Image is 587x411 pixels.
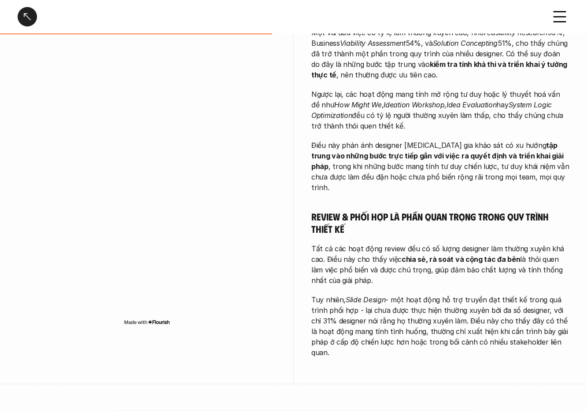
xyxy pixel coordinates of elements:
p: Ngược lại, các hoạt động mang tính mở rộng tư duy hoặc lý thuyết hoá vấn đề như , , hay đều có tỷ... [311,89,569,131]
p: Tất cả các hoạt động review đều có số lượng designer làm thường xuyên khá cao. Điều này cho thấy ... [311,243,569,286]
p: Điều này phản ánh designer [MEDICAL_DATA] gia khảo sát có xu hướng , trong khi những bước mang tí... [311,140,569,193]
img: Made with Flourish [124,319,170,326]
em: Solution Concepting [433,39,498,48]
strong: kiểm tra tính khả thi và triển khai ý tưởng thực tế [311,60,569,79]
em: How Might We [334,100,381,109]
em: Viability Assessment [340,39,406,48]
strong: tập trung vào những bước trực tiếp gắn với việc ra quyết định và triển khai giải pháp [311,141,565,171]
iframe: Interactive or visual content [18,53,276,317]
em: Slide Design [346,295,385,304]
p: Một vài đầu việc có tỷ lệ làm thường xuyên cao, như 56%, Business 54%, và 51%, cho thấy chúng đã ... [311,27,569,80]
h5: Review & phối hợp là phần quan trọng trong quy trình thiết kế [311,210,569,235]
p: Tuy nhiên, - một hoạt động hỗ trợ truyền đạt thiết kế trong quá trình phối hợp - lại chưa được th... [311,294,569,358]
strong: chia sẻ, rà soát và cộng tác đa bên [402,255,521,264]
em: Idea Evaluation [447,100,497,109]
em: Ideation Workshop [384,100,444,109]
